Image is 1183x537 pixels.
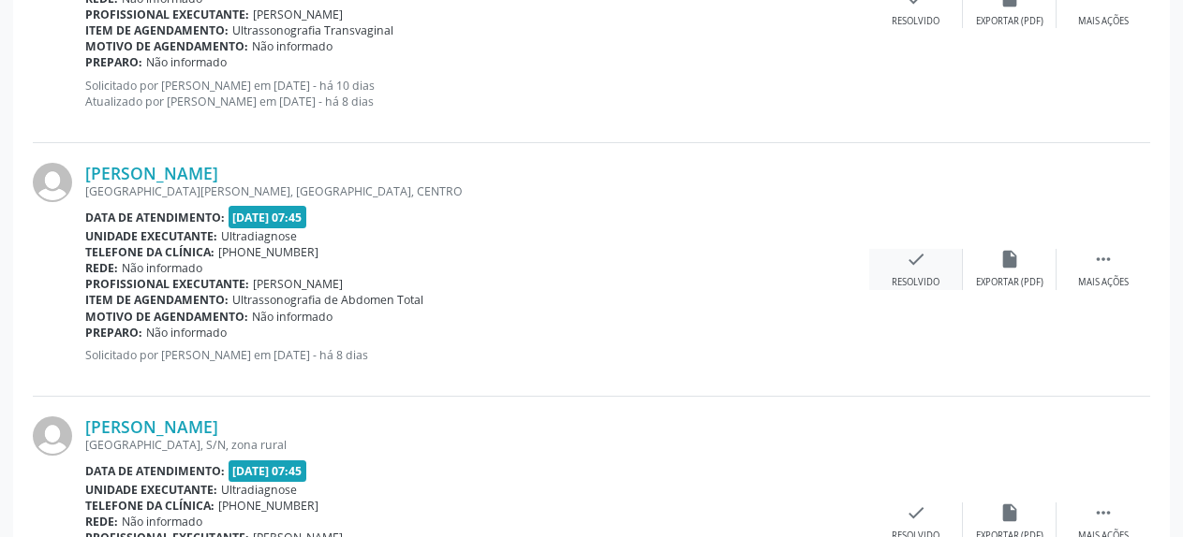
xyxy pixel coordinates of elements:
div: Resolvido [892,15,939,28]
i:  [1093,502,1114,523]
i: check [906,502,926,523]
span: [PERSON_NAME] [253,276,343,292]
b: Preparo: [85,54,142,70]
span: [DATE] 07:45 [229,206,307,227]
b: Preparo: [85,325,142,341]
div: [GEOGRAPHIC_DATA][PERSON_NAME], [GEOGRAPHIC_DATA], CENTRO [85,183,869,199]
b: Rede: [85,260,118,276]
b: Rede: [85,514,118,530]
p: Solicitado por [PERSON_NAME] em [DATE] - há 10 dias Atualizado por [PERSON_NAME] em [DATE] - há 8... [85,78,869,109]
b: Item de agendamento: [85,22,229,38]
b: Profissional executante: [85,7,249,22]
span: Não informado [252,38,333,54]
div: Mais ações [1078,276,1129,289]
div: Exportar (PDF) [976,15,1043,28]
b: Telefone da clínica: [85,244,214,260]
span: Não informado [146,325,227,341]
div: Resolvido [892,276,939,289]
span: Ultrassonografia Transvaginal [232,22,393,38]
span: Não informado [252,309,333,325]
b: Motivo de agendamento: [85,38,248,54]
i: insert_drive_file [999,502,1020,523]
p: Solicitado por [PERSON_NAME] em [DATE] - há 8 dias [85,347,869,363]
i: check [906,249,926,269]
span: Ultradiagnose [221,482,297,498]
a: [PERSON_NAME] [85,163,218,183]
img: img [33,163,72,202]
div: Exportar (PDF) [976,276,1043,289]
div: [GEOGRAPHIC_DATA], S/N, zona rural [85,437,869,453]
b: Unidade executante: [85,482,217,498]
span: Ultradiagnose [221,228,297,244]
div: Mais ações [1078,15,1129,28]
span: [PHONE_NUMBER] [218,498,318,514]
img: img [33,416,72,456]
b: Data de atendimento: [85,463,225,479]
span: [DATE] 07:45 [229,460,307,482]
b: Telefone da clínica: [85,498,214,514]
b: Motivo de agendamento: [85,309,248,325]
i: insert_drive_file [999,249,1020,269]
span: Não informado [122,514,202,530]
b: Data de atendimento: [85,210,225,225]
span: Não informado [146,54,227,70]
a: [PERSON_NAME] [85,416,218,437]
span: Ultrassonografia de Abdomen Total [232,292,423,308]
i:  [1093,249,1114,269]
b: Unidade executante: [85,228,217,244]
span: [PHONE_NUMBER] [218,244,318,260]
b: Profissional executante: [85,276,249,292]
b: Item de agendamento: [85,292,229,308]
span: Não informado [122,260,202,276]
span: [PERSON_NAME] [253,7,343,22]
